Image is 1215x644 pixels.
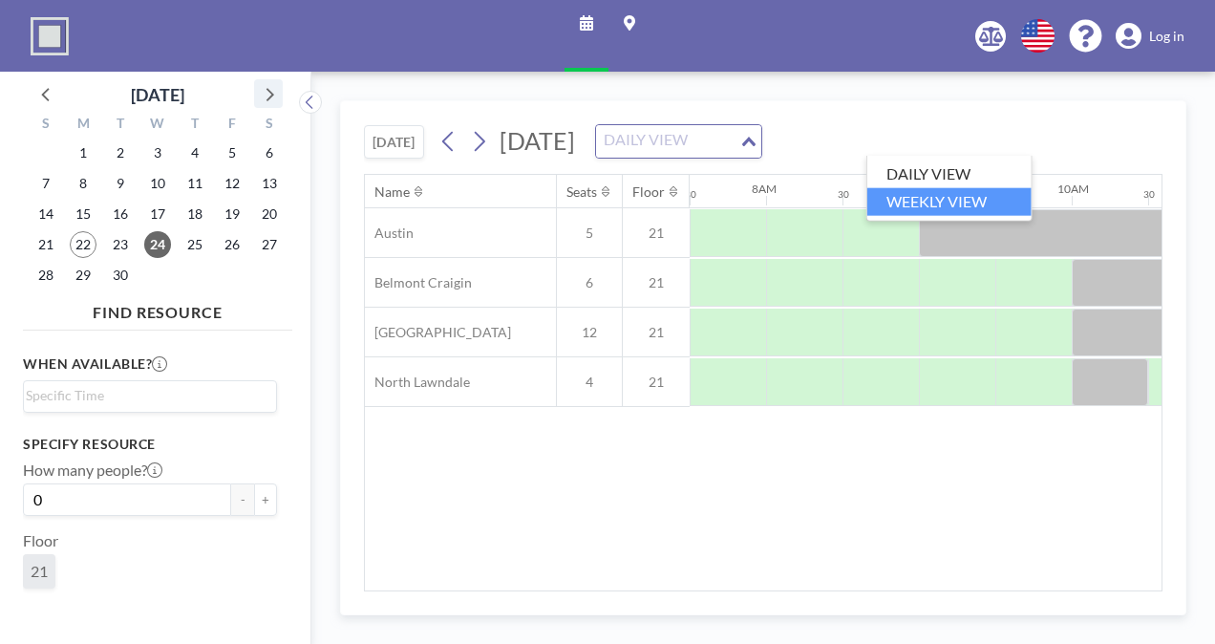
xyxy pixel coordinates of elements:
div: 30 [1143,188,1155,201]
span: Sunday, September 14, 2025 [32,201,59,227]
span: Sunday, September 7, 2025 [32,170,59,197]
span: Saturday, September 20, 2025 [256,201,283,227]
span: Tuesday, September 23, 2025 [107,231,134,258]
span: Friday, September 12, 2025 [219,170,245,197]
span: Log in [1149,28,1184,45]
div: Seats [566,183,597,201]
span: Tuesday, September 2, 2025 [107,140,134,166]
div: Name [374,183,410,201]
span: Thursday, September 11, 2025 [181,170,208,197]
span: Saturday, September 13, 2025 [256,170,283,197]
span: 6 [557,274,622,291]
span: Sunday, September 28, 2025 [32,262,59,289]
span: Friday, September 19, 2025 [219,201,245,227]
h3: Specify resource [23,436,277,453]
span: Wednesday, September 10, 2025 [144,170,171,197]
div: 30 [838,188,849,201]
div: S [250,113,288,138]
span: Tuesday, September 16, 2025 [107,201,134,227]
span: North Lawndale [365,374,470,391]
span: Thursday, September 25, 2025 [181,231,208,258]
span: Wednesday, September 24, 2025 [144,231,171,258]
input: Search for option [598,129,737,154]
li: DAILY VIEW [867,161,1032,188]
span: [GEOGRAPHIC_DATA] [365,324,511,341]
a: Log in [1116,23,1184,50]
div: 8AM [752,182,777,196]
span: 21 [31,562,48,581]
span: Monday, September 29, 2025 [70,262,96,289]
div: 30 [685,188,696,201]
span: 4 [557,374,622,391]
span: Belmont Craigin [365,274,472,291]
div: T [102,113,139,138]
button: + [254,483,277,516]
span: Monday, September 8, 2025 [70,170,96,197]
label: Floor [23,531,58,550]
span: 21 [623,374,690,391]
span: Monday, September 1, 2025 [70,140,96,166]
span: Wednesday, September 17, 2025 [144,201,171,227]
div: W [139,113,177,138]
div: S [28,113,65,138]
span: Tuesday, September 30, 2025 [107,262,134,289]
span: 21 [623,324,690,341]
span: Saturday, September 27, 2025 [256,231,283,258]
span: 12 [557,324,622,341]
div: F [213,113,250,138]
button: [DATE] [364,125,424,159]
div: [DATE] [131,81,184,108]
span: 21 [623,274,690,291]
span: Austin [365,225,414,242]
h4: FIND RESOURCE [23,295,292,322]
span: Friday, September 26, 2025 [219,231,245,258]
div: Floor [632,183,665,201]
span: Tuesday, September 9, 2025 [107,170,134,197]
span: 5 [557,225,622,242]
span: [DATE] [500,126,575,155]
span: Monday, September 15, 2025 [70,201,96,227]
div: Search for option [596,125,761,158]
span: 21 [623,225,690,242]
span: Saturday, September 6, 2025 [256,140,283,166]
div: M [65,113,102,138]
input: Search for option [26,385,266,406]
label: How many people? [23,461,162,480]
button: - [231,483,254,516]
div: Search for option [24,381,276,410]
span: Wednesday, September 3, 2025 [144,140,171,166]
li: WEEKLY VIEW [867,188,1032,216]
img: organization-logo [31,17,69,55]
div: T [176,113,213,138]
span: Thursday, September 4, 2025 [181,140,208,166]
label: Type [23,604,54,623]
span: Sunday, September 21, 2025 [32,231,59,258]
span: Friday, September 5, 2025 [219,140,245,166]
div: 10AM [1057,182,1089,196]
span: Thursday, September 18, 2025 [181,201,208,227]
span: Monday, September 22, 2025 [70,231,96,258]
